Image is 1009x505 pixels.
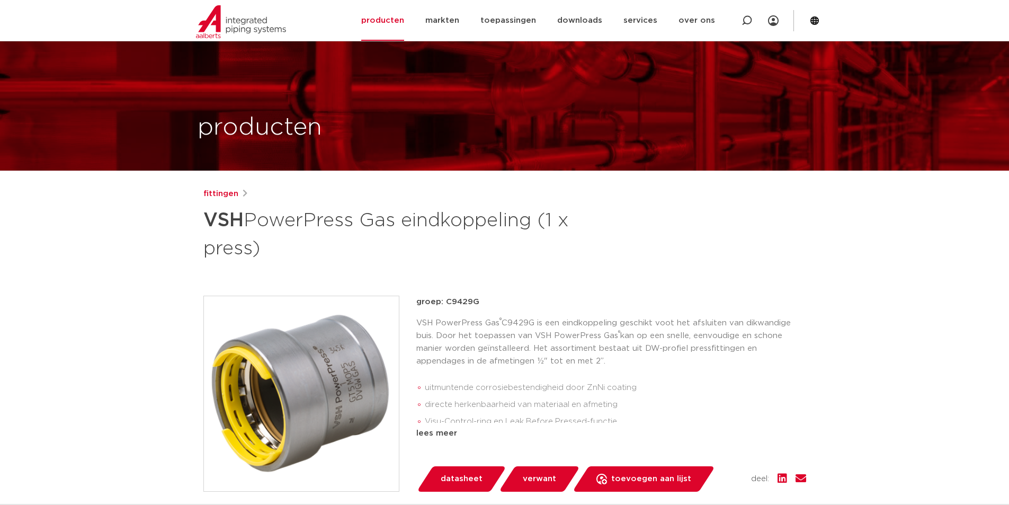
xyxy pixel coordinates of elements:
span: deel: [751,473,769,485]
sup: ® [618,330,620,336]
sup: ® [499,317,502,323]
span: toevoegen aan lijst [611,471,691,488]
li: directe herkenbaarheid van materiaal en afmeting [425,396,806,413]
p: groep: C9429G [416,296,806,308]
li: uitmuntende corrosiebestendigheid door ZnNi coating [425,379,806,396]
span: datasheet [441,471,483,488]
a: fittingen [203,188,238,200]
h1: producten [198,111,322,145]
a: verwant [498,466,580,492]
div: lees meer [416,427,806,440]
h1: PowerPress Gas eindkoppeling (1 x press) [203,205,601,262]
img: Product Image for VSH PowerPress Gas eindkoppeling (1 x press) [204,296,399,491]
li: Visu-Control-ring en Leak Before Pressed-functie [425,413,806,430]
span: verwant [523,471,556,488]
strong: VSH [203,211,244,230]
a: datasheet [416,466,506,492]
p: VSH PowerPress Gas C9429G is een eindkoppeling geschikt voot het afsluiten van dikwandige buis. D... [416,317,806,368]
